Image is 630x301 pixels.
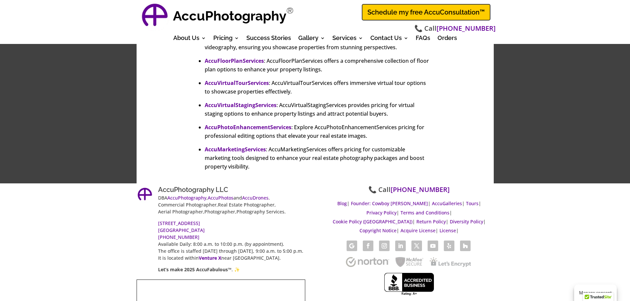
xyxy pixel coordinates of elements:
a: Follow on Yelp [444,241,454,251]
span: 📞 Call [414,24,496,33]
a: Follow on LinkedIn [395,241,406,251]
strong: Let’s make 2025 AccuFabulous™ [158,266,231,273]
a: AccuDrones [242,195,269,202]
a: Follow on Youtube [428,241,438,251]
a: AccuVirtualStagingServices [205,101,276,109]
a: [PHONE_NUMBER] [391,185,450,195]
span: | [466,200,481,207]
li: : AccuVirtualTourServices offers immersive virtual tour options to showcase properties effectively. [205,79,431,96]
span: | [416,218,448,225]
img: AccuPhotography Logo [137,187,153,203]
span: | [450,218,486,225]
span: | [440,227,459,234]
a: Follow on X [411,241,422,251]
a: Diversity Policy [450,218,483,225]
a: Tours [466,200,479,207]
p: . ✨ [158,266,305,273]
span: Photography Services. [236,208,286,215]
span: Real Estate Photographer, [218,202,276,208]
li: : Explore AccuPhotoEnhancementServices pricing for professional editing options that elevate your... [205,123,431,140]
a: Services [332,36,363,43]
a: AccuFloorPlanServices [205,57,264,64]
a: [PHONE_NUMBER] [437,24,496,33]
a: Follow on Instagram [379,241,390,251]
a: FAQs [416,36,430,43]
span: Aerial Photographer, [158,208,204,215]
a: License [440,227,456,234]
a: Contact Us [370,36,408,43]
img: McAfee SECURE [396,257,423,267]
li: : AccuVirtualStagingServices provides pricing for virtual staging options to enhance property lis... [205,101,431,118]
span: | [351,200,431,207]
a: [PHONE_NUMBER] [158,234,199,241]
img: Better Business Bureau Accredited Business [384,273,483,295]
a: Gallery [298,36,325,43]
span: 📞 Call [368,185,450,195]
a: AccuPhotography Logo - Professional Real Estate Photography and Media Services in Dallas, Texas [140,2,170,31]
a: Blog [337,200,347,207]
a: Schedule my free AccuConsultation™ [362,4,490,20]
a: Copyright Notice [359,227,397,234]
a: AccuMarketingServices [205,146,266,153]
a: About Us [173,36,206,43]
a: AccuGalleries [432,200,462,207]
a: Founder: Cowboy [PERSON_NAME] [351,200,428,207]
a: Success Stories [246,36,291,43]
a: [GEOGRAPHIC_DATA] [158,227,205,234]
a: Venture X [199,255,221,262]
img: AccuPhotography [140,2,170,31]
a: Privacy Policy [366,209,397,216]
button: Manage consent [574,284,617,301]
span: | [366,209,399,216]
a: Follow on Houzz [460,241,471,251]
p: Available Daily: 8:00 a.m. to 10:00 p.m. (by appointment). The office is staffed [DATE] through [... [158,220,305,266]
span: | [359,227,399,234]
sup: Registered Trademark [286,6,294,16]
a: Pricing [213,36,239,43]
a: [STREET_ADDRESS] [158,220,200,227]
a: Terms and Conditions [400,209,449,216]
a: Return Policy [416,218,446,225]
span: | [400,209,452,216]
li: : AccuMarketingServices offers pricing for customizable marketing tools designed to enhance your ... [205,145,431,171]
span: | [432,200,465,207]
a: AccuPhotography LLC [158,186,228,194]
img: Let's Encrypt [430,257,471,267]
span: | [400,227,438,234]
a: AccuPhotography [167,195,206,202]
a: AccuVirtualTourServices [205,79,269,87]
a: AccuPhotoEnhancementServices [205,124,291,131]
p: DBA , and . Commercial Photographer, Photographer, [158,194,305,220]
a: Cookie Policy ([GEOGRAPHIC_DATA]) [333,218,412,225]
li: : AccuFloorPlanServices offers a comprehensive collection of floor plan options to enhance your p... [205,56,431,74]
a: Follow on Facebook [363,241,373,251]
a: AccuPhotos [208,195,233,202]
a: Follow on Google [347,241,357,251]
a: Acquire License [400,227,436,234]
span: | [333,218,415,225]
a: Orders [438,36,457,43]
span: | [337,200,350,207]
strong: AccuPhotography [173,8,286,23]
img: norton [346,257,389,267]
